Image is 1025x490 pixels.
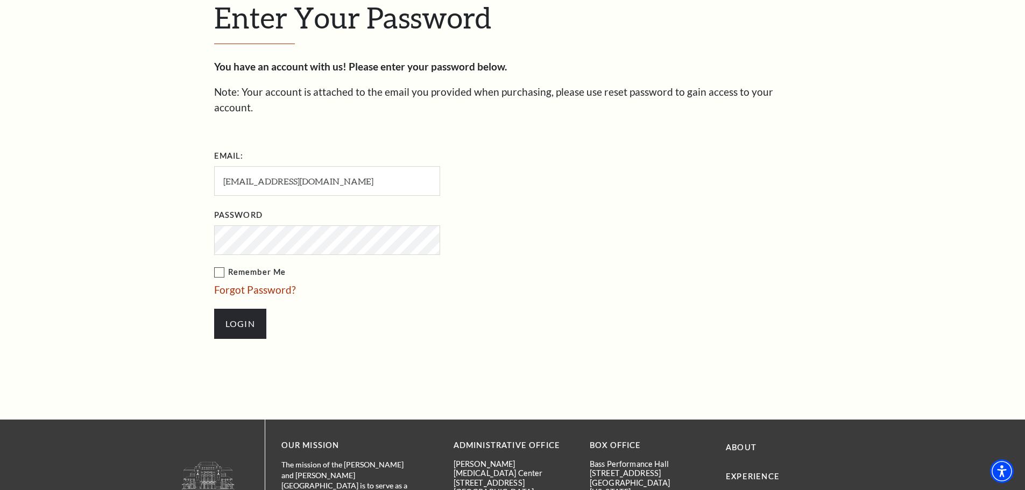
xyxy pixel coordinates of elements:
[214,209,263,222] label: Password
[454,459,574,478] p: [PERSON_NAME][MEDICAL_DATA] Center
[214,84,811,115] p: Note: Your account is attached to the email you provided when purchasing, please use reset passwo...
[590,468,710,478] p: [STREET_ADDRESS]
[590,439,710,452] p: BOX OFFICE
[726,472,780,481] a: Experience
[990,459,1014,483] div: Accessibility Menu
[214,166,440,196] input: Required
[349,60,507,73] strong: Please enter your password below.
[454,478,574,487] p: [STREET_ADDRESS]
[590,459,710,468] p: Bass Performance Hall
[214,266,548,279] label: Remember Me
[214,309,266,339] input: Submit button
[214,283,296,296] a: Forgot Password?
[726,443,757,452] a: About
[214,150,244,163] label: Email:
[214,60,347,73] strong: You have an account with us!
[454,439,574,452] p: Administrative Office
[281,439,416,452] p: OUR MISSION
